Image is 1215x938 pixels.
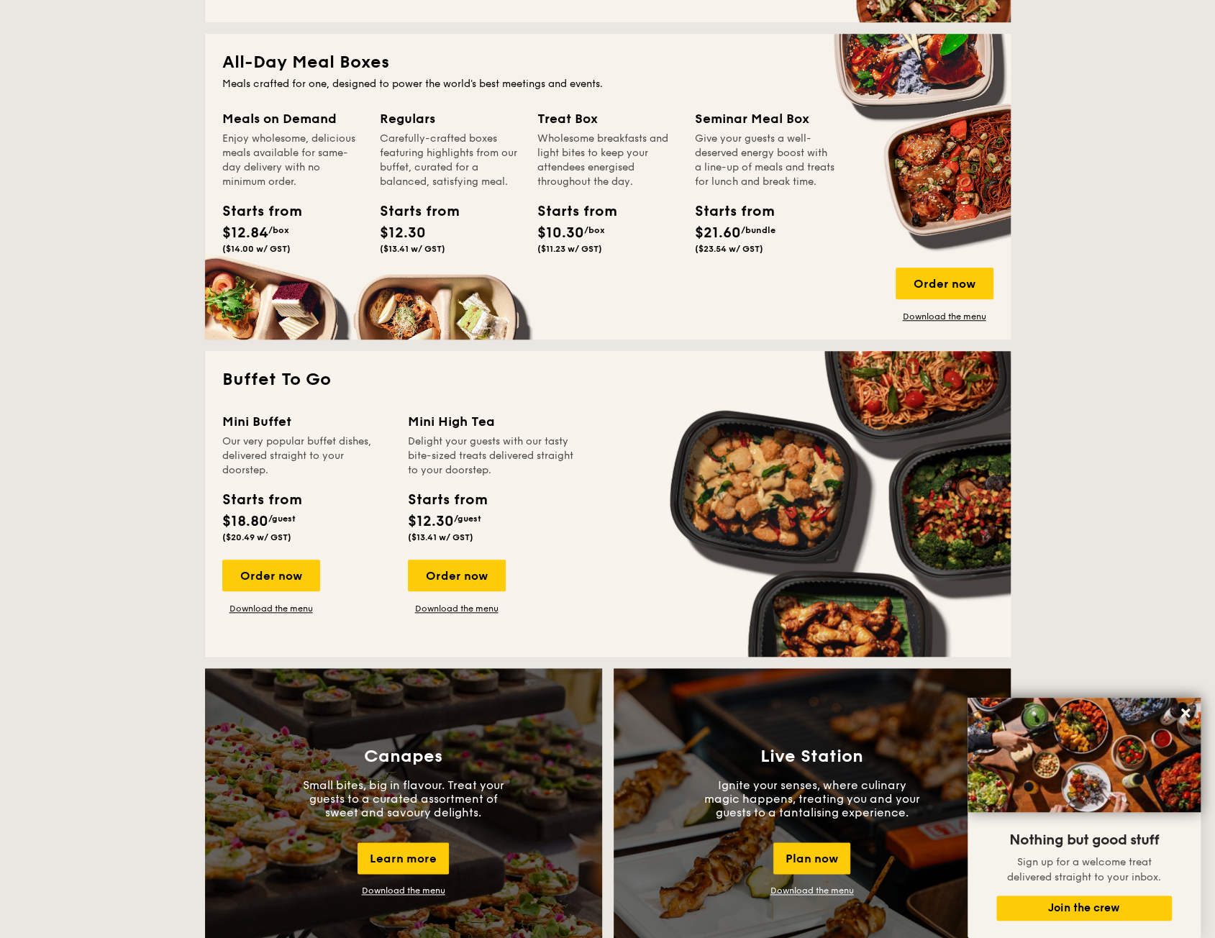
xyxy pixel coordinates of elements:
[584,225,605,235] span: /box
[1174,701,1197,724] button: Close
[222,560,320,591] div: Order now
[222,201,287,222] div: Starts from
[1007,856,1161,883] span: Sign up for a welcome treat delivered straight to your inbox.
[1009,832,1159,849] span: Nothing but good stuff
[222,532,291,542] span: ($20.49 w/ GST)
[695,109,835,129] div: Seminar Meal Box
[222,244,291,254] span: ($14.00 w/ GST)
[408,411,576,432] div: Mini High Tea
[222,368,993,391] h2: Buffet To Go
[408,513,454,530] span: $12.30
[364,747,442,767] h3: Canapes
[537,201,602,222] div: Starts from
[695,244,763,254] span: ($23.54 w/ GST)
[380,201,445,222] div: Starts from
[222,109,363,129] div: Meals on Demand
[268,514,296,524] span: /guest
[773,842,850,874] div: Plan now
[358,842,449,874] div: Learn more
[537,109,678,129] div: Treat Box
[268,225,289,235] span: /box
[362,885,445,896] a: Download the menu
[222,411,391,432] div: Mini Buffet
[537,224,584,242] span: $10.30
[222,489,301,511] div: Starts from
[408,434,576,478] div: Delight your guests with our tasty bite-sized treats delivered straight to your doorstep.
[695,224,741,242] span: $21.60
[695,132,835,189] div: Give your guests a well-deserved energy boost with a line-up of meals and treats for lunch and br...
[222,513,268,530] span: $18.80
[296,778,511,819] p: Small bites, big in flavour. Treat your guests to a curated assortment of sweet and savoury delig...
[454,514,481,524] span: /guest
[896,268,993,299] div: Order now
[222,224,268,242] span: $12.84
[408,532,473,542] span: ($13.41 w/ GST)
[408,603,506,614] a: Download the menu
[408,560,506,591] div: Order now
[222,51,993,74] h2: All-Day Meal Boxes
[968,698,1201,812] img: DSC07876-Edit02-Large.jpeg
[380,244,445,254] span: ($13.41 w/ GST)
[996,896,1172,921] button: Join the crew
[896,311,993,322] a: Download the menu
[760,747,863,767] h3: Live Station
[741,225,775,235] span: /bundle
[380,132,520,189] div: Carefully-crafted boxes featuring highlights from our buffet, curated for a balanced, satisfying ...
[408,489,486,511] div: Starts from
[380,224,426,242] span: $12.30
[222,603,320,614] a: Download the menu
[537,244,602,254] span: ($11.23 w/ GST)
[380,109,520,129] div: Regulars
[770,885,854,896] a: Download the menu
[537,132,678,189] div: Wholesome breakfasts and light bites to keep your attendees energised throughout the day.
[222,434,391,478] div: Our very popular buffet dishes, delivered straight to your doorstep.
[695,201,760,222] div: Starts from
[222,77,993,91] div: Meals crafted for one, designed to power the world's best meetings and events.
[704,778,920,819] p: Ignite your senses, where culinary magic happens, treating you and your guests to a tantalising e...
[222,132,363,189] div: Enjoy wholesome, delicious meals available for same-day delivery with no minimum order.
